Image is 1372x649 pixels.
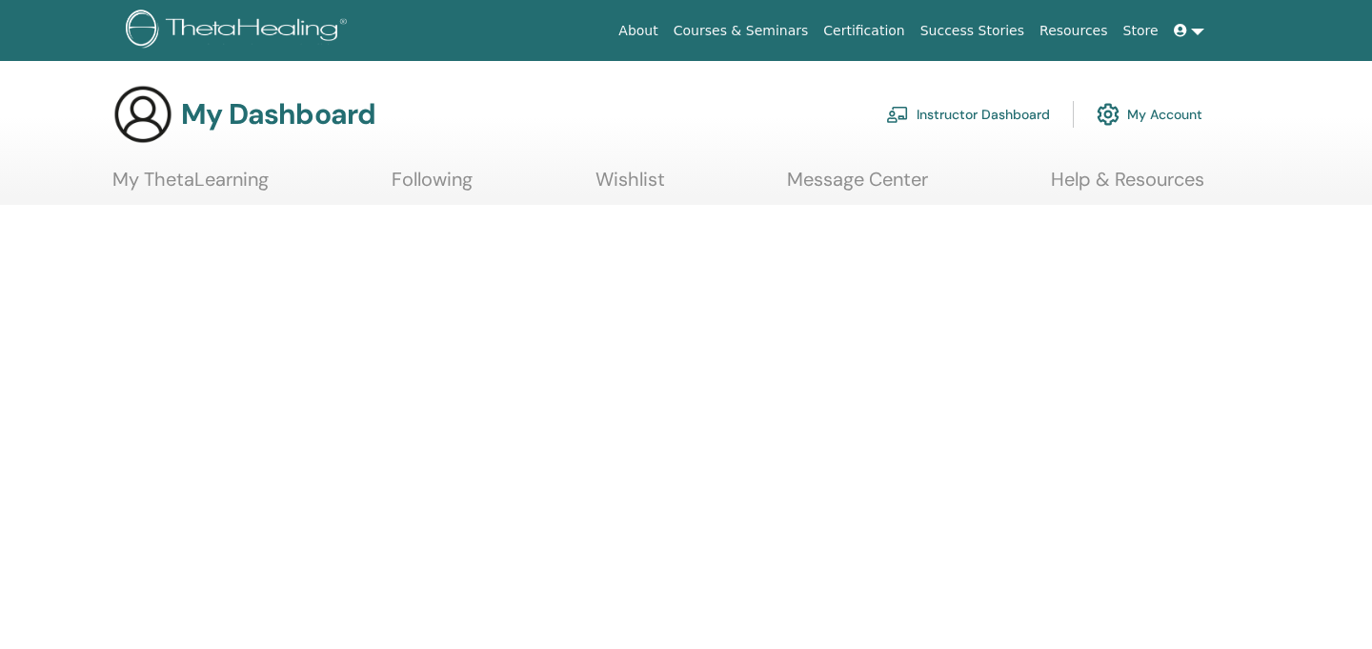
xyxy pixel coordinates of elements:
[1051,168,1204,205] a: Help & Resources
[913,13,1032,49] a: Success Stories
[392,168,473,205] a: Following
[886,106,909,123] img: chalkboard-teacher.svg
[666,13,817,49] a: Courses & Seminars
[126,10,353,52] img: logo.png
[112,168,269,205] a: My ThetaLearning
[816,13,912,49] a: Certification
[886,93,1050,135] a: Instructor Dashboard
[1097,93,1202,135] a: My Account
[611,13,665,49] a: About
[1116,13,1166,49] a: Store
[112,84,173,145] img: generic-user-icon.jpg
[1032,13,1116,49] a: Resources
[787,168,928,205] a: Message Center
[181,97,375,132] h3: My Dashboard
[595,168,665,205] a: Wishlist
[1097,98,1120,131] img: cog.svg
